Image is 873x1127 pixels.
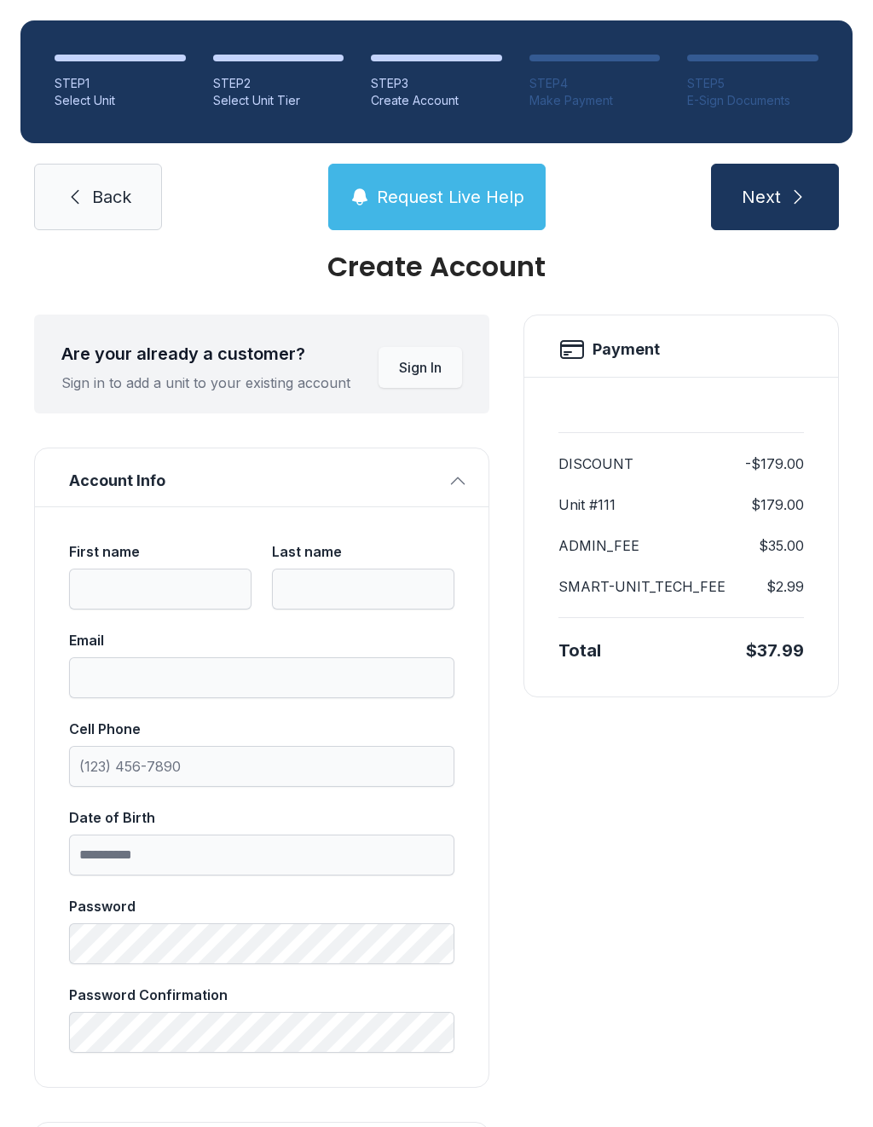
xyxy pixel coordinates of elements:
[687,75,818,92] div: STEP 5
[558,494,616,515] dt: Unit #111
[529,75,661,92] div: STEP 4
[746,639,804,662] div: $37.99
[55,75,186,92] div: STEP 1
[558,639,601,662] div: Total
[272,569,454,610] input: Last name
[213,92,344,109] div: Select Unit Tier
[529,92,661,109] div: Make Payment
[558,454,633,474] dt: DISCOUNT
[69,835,454,876] input: Date of Birth
[69,719,454,739] div: Cell Phone
[766,576,804,597] dd: $2.99
[377,185,524,209] span: Request Live Help
[371,75,502,92] div: STEP 3
[69,985,454,1005] div: Password Confirmation
[371,92,502,109] div: Create Account
[69,746,454,787] input: Cell Phone
[69,569,251,610] input: First name
[61,342,350,366] div: Are your already a customer?
[593,338,660,361] h2: Payment
[69,657,454,698] input: Email
[213,75,344,92] div: STEP 2
[751,494,804,515] dd: $179.00
[69,807,454,828] div: Date of Birth
[399,357,442,378] span: Sign In
[55,92,186,109] div: Select Unit
[69,1012,454,1053] input: Password Confirmation
[69,541,251,562] div: First name
[69,923,454,964] input: Password
[272,541,454,562] div: Last name
[69,469,441,493] span: Account Info
[92,185,131,209] span: Back
[61,373,350,393] div: Sign in to add a unit to your existing account
[742,185,781,209] span: Next
[69,896,454,916] div: Password
[69,630,454,650] div: Email
[687,92,818,109] div: E-Sign Documents
[759,535,804,556] dd: $35.00
[35,448,489,506] button: Account Info
[558,576,726,597] dt: SMART-UNIT_TECH_FEE
[745,454,804,474] dd: -$179.00
[558,535,639,556] dt: ADMIN_FEE
[34,253,839,280] div: Create Account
